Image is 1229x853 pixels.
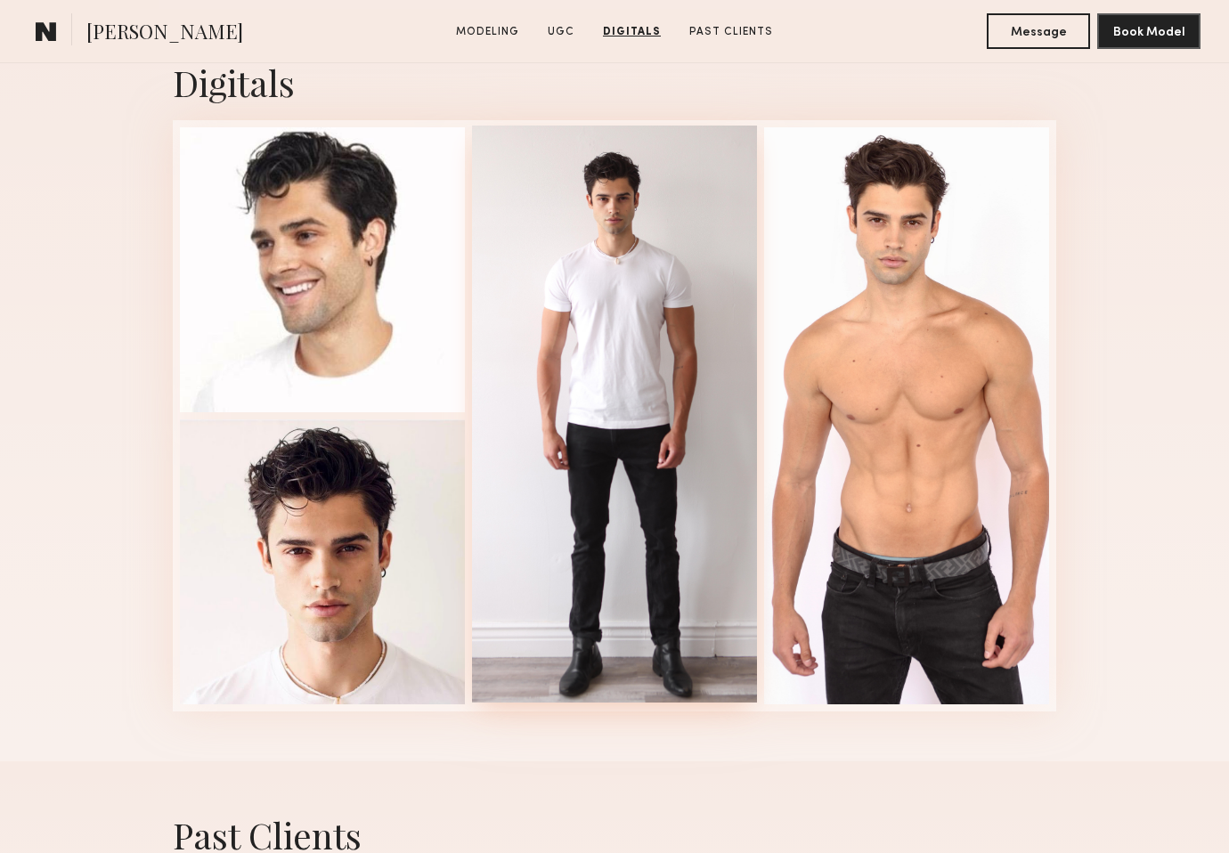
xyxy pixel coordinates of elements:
a: Modeling [449,24,526,40]
a: Book Model [1097,23,1201,38]
div: Digitals [173,59,1056,106]
button: Message [987,13,1090,49]
button: Book Model [1097,13,1201,49]
a: Past Clients [682,24,780,40]
span: [PERSON_NAME] [86,18,243,49]
a: UGC [541,24,582,40]
a: Digitals [596,24,668,40]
